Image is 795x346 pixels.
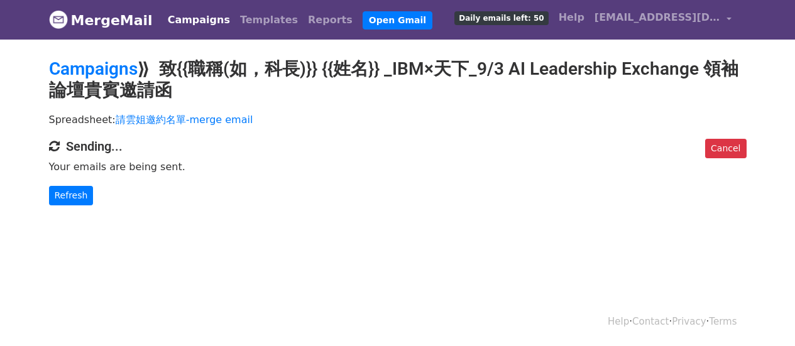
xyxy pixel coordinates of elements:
[454,11,548,25] span: Daily emails left: 50
[608,316,629,327] a: Help
[49,139,747,154] h4: Sending...
[589,5,737,35] a: [EMAIL_ADDRESS][DOMAIN_NAME]
[163,8,235,33] a: Campaigns
[49,7,153,33] a: MergeMail
[554,5,589,30] a: Help
[235,8,303,33] a: Templates
[49,58,138,79] a: Campaigns
[705,139,746,158] a: Cancel
[709,316,737,327] a: Terms
[632,316,669,327] a: Contact
[49,10,68,29] img: MergeMail logo
[49,58,747,100] h2: ⟫ 致{{職稱(如，科長)}} {{姓名}} _IBM×天下_9/3 AI Leadership Exchange 領袖論壇貴賓邀請函
[49,186,94,205] a: Refresh
[49,160,747,173] p: Your emails are being sent.
[672,316,706,327] a: Privacy
[363,11,432,30] a: Open Gmail
[116,114,253,126] a: 請雲姐邀約名單-merge email
[303,8,358,33] a: Reports
[595,10,720,25] span: [EMAIL_ADDRESS][DOMAIN_NAME]
[49,113,747,126] p: Spreadsheet:
[449,5,553,30] a: Daily emails left: 50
